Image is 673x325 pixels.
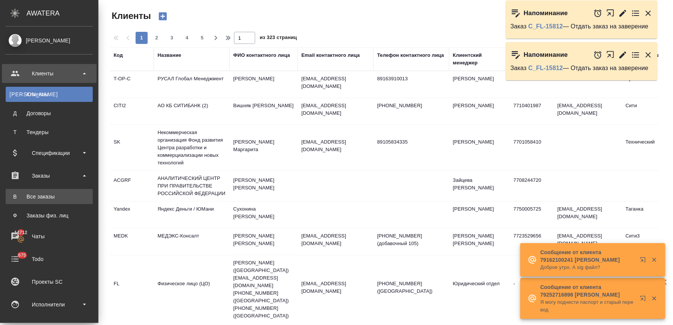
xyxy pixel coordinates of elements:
[449,228,510,255] td: [PERSON_NAME] [PERSON_NAME]
[230,255,298,323] td: [PERSON_NAME] ([GEOGRAPHIC_DATA]) [EMAIL_ADDRESS][DOMAIN_NAME] [PHONE_NUMBER] ([GEOGRAPHIC_DATA])...
[110,202,154,228] td: Yandex
[6,276,93,287] div: Проекты SC
[301,138,370,153] p: [EMAIL_ADDRESS][DOMAIN_NAME]
[6,147,93,159] div: Спецификации
[631,50,640,59] button: Перейти в todo
[631,9,640,18] button: Перейти в todo
[230,71,298,98] td: [PERSON_NAME]
[110,134,154,161] td: SK
[6,36,93,45] div: [PERSON_NAME]
[151,34,163,42] span: 2
[154,276,230,303] td: Физическое лицо (ЦО)
[377,75,445,83] p: 89163910013
[230,202,298,228] td: Сухонина [PERSON_NAME]
[9,212,89,219] div: Заказы физ. лиц
[301,232,370,247] p: [EMAIL_ADDRESS][DOMAIN_NAME]
[377,232,445,247] p: [PHONE_NUMBER] (добавочный 105)
[540,264,635,271] p: Доброе утро. А sig файл?
[593,50,603,59] button: Отложить
[528,65,563,71] a: C_FL-15812
[510,276,554,303] td: -
[6,87,93,102] a: [PERSON_NAME]Клиенты
[9,128,89,136] div: Тендеры
[154,228,230,255] td: МЕДЭКС-Консалт
[6,125,93,140] a: ТТендеры
[540,283,635,298] p: Сообщение от клиента 79252716898 [PERSON_NAME]
[644,50,653,59] button: Закрыть
[449,134,510,161] td: [PERSON_NAME]
[6,68,93,79] div: Клиенты
[618,50,628,59] button: Редактировать
[554,98,622,125] td: [EMAIL_ADDRESS][DOMAIN_NAME]
[554,228,622,255] td: [EMAIL_ADDRESS][DOMAIN_NAME]
[377,52,444,59] div: Телефон контактного лица
[644,9,653,18] button: Закрыть
[6,170,93,181] div: Заказы
[377,102,445,109] p: [PHONE_NUMBER]
[110,276,154,303] td: FL
[166,34,178,42] span: 3
[301,52,360,59] div: Email контактного лица
[260,33,297,44] span: из 323 страниц
[2,272,97,291] a: Проекты SC
[511,64,653,72] p: Заказ — Отдать заказ на заверение
[230,173,298,199] td: [PERSON_NAME] [PERSON_NAME]
[230,228,298,255] td: [PERSON_NAME] [PERSON_NAME]
[540,298,635,314] p: Я могу поднести паспорт и старый перевод
[9,193,89,200] div: Все заказы
[510,134,554,161] td: 7701058410
[181,32,193,44] button: 4
[510,98,554,125] td: 7710401987
[449,276,510,303] td: Юридический отдел
[449,71,510,98] td: [PERSON_NAME]
[110,10,151,22] span: Клиенты
[606,47,615,63] button: Открыть в новой вкладке
[6,231,93,242] div: Чаты
[377,280,445,295] p: [PHONE_NUMBER] ([GEOGRAPHIC_DATA])
[636,291,654,309] button: Открыть в новой вкладке
[110,228,154,255] td: MEDK
[2,227,97,246] a: 14712Чаты
[449,202,510,228] td: [PERSON_NAME]
[510,173,554,199] td: 7708244720
[6,208,93,223] a: ФЗаказы физ. лиц
[230,98,298,125] td: Вишняк [PERSON_NAME]
[154,171,230,201] td: АНАЛИТИЧЕСКИЙ ЦЕНТР ПРИ ПРАВИТЕЛЬСТВЕ РОССИЙСКОЙ ФЕДЕРАЦИИ
[593,9,603,18] button: Отложить
[453,52,506,67] div: Клиентский менеджер
[646,295,662,302] button: Закрыть
[233,52,290,59] div: ФИО контактного лица
[10,229,32,236] span: 14712
[6,106,93,121] a: ДДоговоры
[154,10,172,23] button: Создать
[110,71,154,98] td: T-OP-C
[6,189,93,204] a: ВВсе заказы
[14,252,31,259] span: 675
[114,52,123,59] div: Код
[301,102,370,117] p: [EMAIL_ADDRESS][DOMAIN_NAME]
[6,299,93,310] div: Исполнители
[151,32,163,44] button: 2
[110,173,154,199] td: ACGRF
[301,75,370,90] p: [EMAIL_ADDRESS][DOMAIN_NAME]
[158,52,181,59] div: Название
[27,6,98,21] div: AWATERA
[646,256,662,263] button: Закрыть
[230,134,298,161] td: [PERSON_NAME] Маргарита
[301,280,370,295] p: [EMAIL_ADDRESS][DOMAIN_NAME]
[511,23,653,30] p: Заказ — Отдать заказ на заверение
[510,202,554,228] td: 7750005725
[606,5,615,21] button: Открыть в новой вкладке
[510,228,554,255] td: 7723529656
[154,71,230,98] td: РУСАЛ Глобал Менеджмент
[554,202,622,228] td: [EMAIL_ADDRESS][DOMAIN_NAME]
[9,91,89,98] div: Клиенты
[181,34,193,42] span: 4
[524,51,568,59] p: Напоминание
[196,34,208,42] span: 5
[154,202,230,228] td: Яндекс Деньги / ЮМани
[154,125,230,170] td: Некоммерческая организация Фонд развития Центра разработки и коммерциализации новых технологий
[524,9,568,17] p: Напоминание
[196,32,208,44] button: 5
[377,138,445,146] p: 89105834335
